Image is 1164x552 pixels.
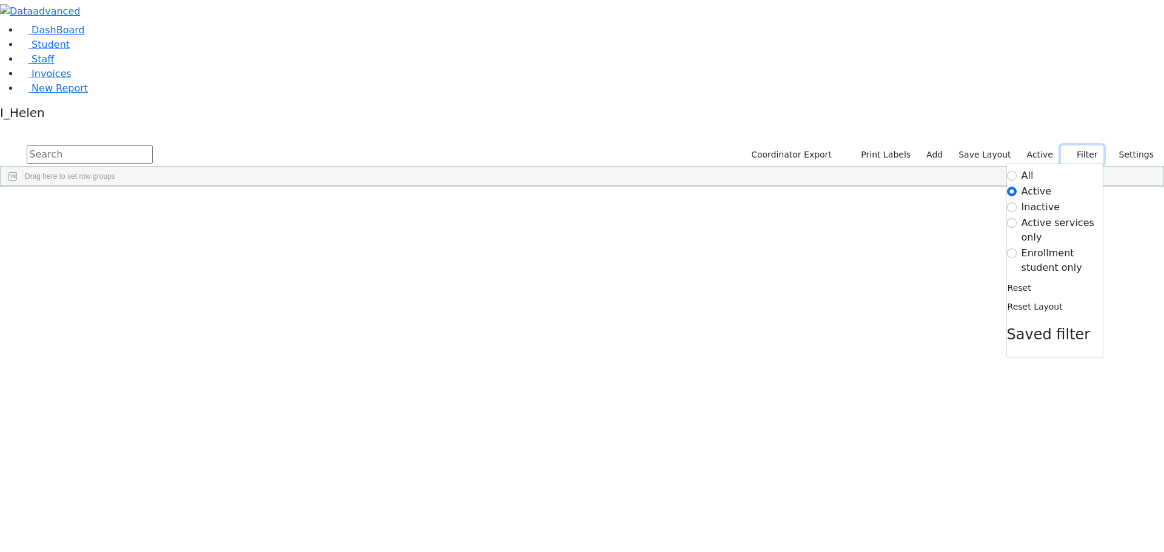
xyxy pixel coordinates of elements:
button: Filter [1061,145,1103,164]
label: All [1022,168,1034,183]
label: Inactive [1022,200,1060,214]
input: Active [1007,187,1017,196]
a: New Report [19,82,88,94]
a: Add [921,145,948,164]
label: Active [1022,145,1059,164]
button: Settings [1103,145,1159,164]
input: All [1007,171,1017,181]
a: Invoices [19,68,72,79]
label: Active [1022,184,1052,199]
input: Search [27,145,153,164]
button: Print Labels [847,145,916,164]
input: Enrollment student only [1007,248,1017,258]
input: Active services only [1007,218,1017,228]
button: Reset [1007,279,1032,298]
span: DashBoard [32,24,85,36]
label: Active services only [1022,216,1103,245]
div: Settings [1006,163,1103,359]
input: Inactive [1007,202,1017,212]
a: Staff [19,53,54,65]
span: Saved filter [1007,326,1091,343]
button: Save Layout [953,145,1016,164]
span: Invoices [32,68,72,79]
button: Coordinator Export [743,145,837,164]
label: Enrollment student only [1022,246,1103,275]
a: DashBoard [19,24,85,36]
a: Student [19,39,70,50]
span: New Report [32,82,88,94]
span: Student [32,39,70,50]
span: Drag here to set row groups [25,172,115,181]
span: Staff [32,53,54,65]
button: Reset Layout [1007,298,1063,316]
